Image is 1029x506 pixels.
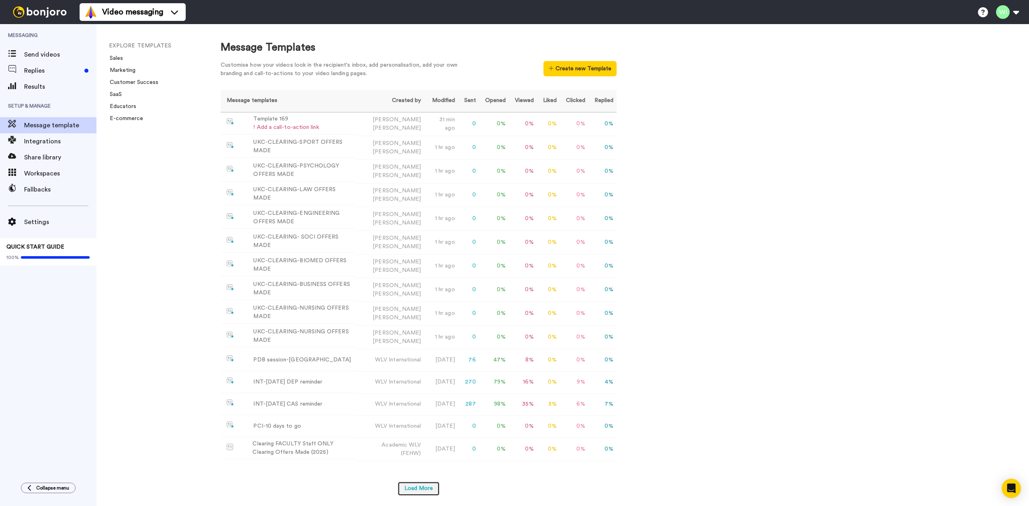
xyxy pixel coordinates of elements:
[560,278,588,302] td: 0 %
[227,422,234,428] img: nextgen-template.svg
[355,231,424,254] td: [PERSON_NAME]
[227,308,234,314] img: nextgen-template.svg
[253,280,351,297] div: UKC-CLEARING-BUSINESS OFFERS MADE
[537,349,560,371] td: 0 %
[355,254,424,278] td: [PERSON_NAME]
[424,90,458,112] th: Modified
[588,278,617,302] td: 0 %
[227,261,234,267] img: nextgen-template.svg
[24,153,96,162] span: Share library
[458,371,479,393] td: 270
[221,90,355,112] th: Message templates
[227,118,234,125] img: nextgen-template.svg
[105,116,143,121] a: E-commerce
[24,217,96,227] span: Settings
[560,136,588,159] td: 0 %
[227,444,234,450] img: Message-temps.svg
[109,42,217,50] li: EXPLORE TEMPLATES
[560,415,588,437] td: 0 %
[373,315,421,320] span: [PERSON_NAME]
[10,6,70,18] img: bj-logo-header-white.svg
[373,173,421,178] span: [PERSON_NAME]
[389,379,421,385] span: International
[509,183,537,207] td: 0 %
[24,66,81,75] span: Replies
[479,159,509,183] td: 0 %
[537,371,560,393] td: 0 %
[458,183,479,207] td: 0
[509,112,537,136] td: 0 %
[373,196,421,202] span: [PERSON_NAME]
[24,137,96,146] span: Integrations
[253,422,301,431] div: PCI-10 days to go
[105,67,135,73] a: Marketing
[537,159,560,183] td: 0 %
[424,371,458,393] td: [DATE]
[24,50,96,59] span: Send videos
[479,207,509,231] td: 0 %
[253,378,322,386] div: INT-[DATE] DEP reminder
[253,186,351,202] div: UKC-CLEARING-LAW OFFERS MADE
[458,437,479,461] td: 0
[424,231,458,254] td: 1 hr ago
[588,207,617,231] td: 0 %
[560,325,588,349] td: 0 %
[424,254,458,278] td: 1 hr ago
[479,349,509,371] td: 47 %
[458,278,479,302] td: 0
[253,356,351,364] div: PDB session-[GEOGRAPHIC_DATA]
[479,254,509,278] td: 0 %
[537,302,560,325] td: 0 %
[227,284,234,291] img: nextgen-template.svg
[509,371,537,393] td: 16 %
[355,159,424,183] td: [PERSON_NAME]
[588,349,617,371] td: 0 %
[588,90,617,112] th: Replied
[537,112,560,136] td: 0 %
[458,302,479,325] td: 0
[373,339,421,344] span: [PERSON_NAME]
[102,6,163,18] span: Video messaging
[458,207,479,231] td: 0
[253,123,319,132] div: ! Add a call-to-action link
[389,357,421,363] span: International
[36,485,69,491] span: Collapse menu
[105,55,123,61] a: Sales
[509,302,537,325] td: 0 %
[479,231,509,254] td: 0 %
[509,278,537,302] td: 0 %
[105,92,122,97] a: SaaS
[227,332,234,338] img: nextgen-template.svg
[355,112,424,136] td: [PERSON_NAME]
[458,112,479,136] td: 0
[560,231,588,254] td: 0 %
[355,437,424,461] td: Academic
[560,112,588,136] td: 0 %
[479,136,509,159] td: 0 %
[424,302,458,325] td: 1 hr ago
[560,159,588,183] td: 0 %
[458,325,479,349] td: 0
[509,136,537,159] td: 0 %
[588,393,617,415] td: 7 %
[424,159,458,183] td: 1 hr ago
[537,136,560,159] td: 0 %
[424,136,458,159] td: 1 hr ago
[479,183,509,207] td: 0 %
[588,325,617,349] td: 0 %
[458,90,479,112] th: Sent
[253,233,351,250] div: UKC-CLEARING- SOCI OFFERS MADE
[458,349,479,371] td: 76
[509,415,537,437] td: 0 %
[479,393,509,415] td: 98 %
[253,257,351,273] div: UKC-CLEARING-BIOMED OFFERS MADE
[588,437,617,461] td: 0 %
[373,244,421,249] span: [PERSON_NAME]
[355,278,424,302] td: [PERSON_NAME]
[84,6,97,18] img: vm-color.svg
[398,482,440,496] button: Load More
[1002,479,1021,498] div: Open Intercom Messenger
[373,125,421,131] span: [PERSON_NAME]
[373,291,421,297] span: [PERSON_NAME]
[355,136,424,159] td: [PERSON_NAME]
